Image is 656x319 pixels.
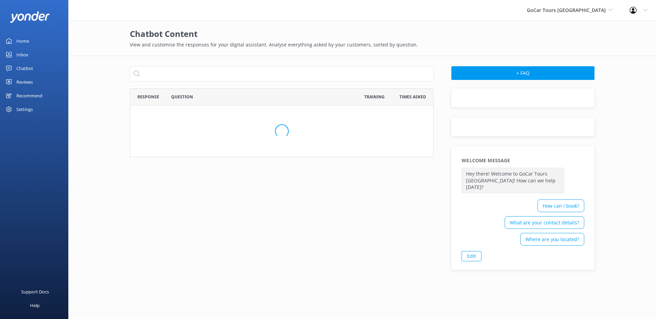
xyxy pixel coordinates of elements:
[130,27,594,40] h2: Chatbot Content
[16,89,42,102] div: Recommend
[527,7,606,13] span: GoCar Tours [GEOGRAPHIC_DATA]
[537,199,584,212] div: How can I book?
[462,251,481,261] a: Edit
[130,106,434,157] div: grid
[16,34,29,48] div: Home
[16,48,28,61] div: Inbox
[505,216,584,229] div: What are your contact details?
[137,94,159,100] span: Response
[10,11,50,23] img: yonder-white-logo.png
[16,102,33,116] div: Settings
[462,168,564,193] p: Hey there! Welcome to GoCar Tours [GEOGRAPHIC_DATA]! How can we help [DATE]?
[462,157,510,164] h5: Welcome Message
[130,41,594,48] p: View and customise the responses for your digital assistant. Analyse everything asked by your cus...
[451,66,594,80] button: + FAQ
[171,94,193,100] span: Question
[520,233,584,246] div: Where are you located?
[399,94,426,100] span: Times Asked
[30,299,40,312] div: Help
[364,94,385,100] span: Training
[16,61,33,75] div: Chatbot
[21,285,49,299] div: Support Docs
[16,75,33,89] div: Reviews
